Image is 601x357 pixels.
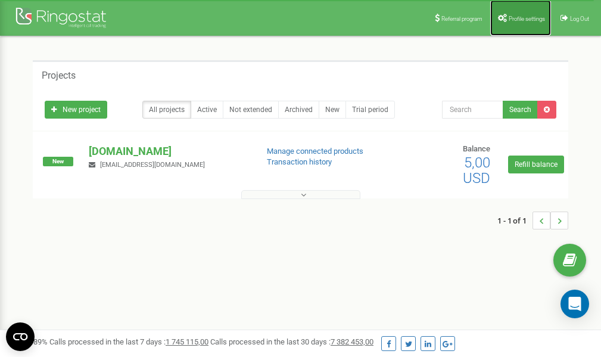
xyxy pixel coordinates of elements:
[497,200,568,241] nav: ...
[223,101,279,119] a: Not extended
[442,101,503,119] input: Search
[100,161,205,169] span: [EMAIL_ADDRESS][DOMAIN_NAME]
[509,15,545,22] span: Profile settings
[345,101,395,119] a: Trial period
[503,101,538,119] button: Search
[278,101,319,119] a: Archived
[441,15,482,22] span: Referral program
[497,212,533,229] span: 1 - 1 of 1
[191,101,223,119] a: Active
[319,101,346,119] a: New
[45,101,107,119] a: New project
[331,337,373,346] u: 7 382 453,00
[267,147,363,156] a: Manage connected products
[210,337,373,346] span: Calls processed in the last 30 days :
[570,15,589,22] span: Log Out
[463,144,490,153] span: Balance
[508,156,564,173] a: Refill balance
[6,322,35,351] button: Open CMP widget
[89,144,247,159] p: [DOMAIN_NAME]
[43,157,73,166] span: New
[560,290,589,318] div: Open Intercom Messenger
[49,337,208,346] span: Calls processed in the last 7 days :
[142,101,191,119] a: All projects
[267,157,332,166] a: Transaction history
[42,70,76,81] h5: Projects
[463,154,490,187] span: 5,00 USD
[166,337,208,346] u: 1 745 115,00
